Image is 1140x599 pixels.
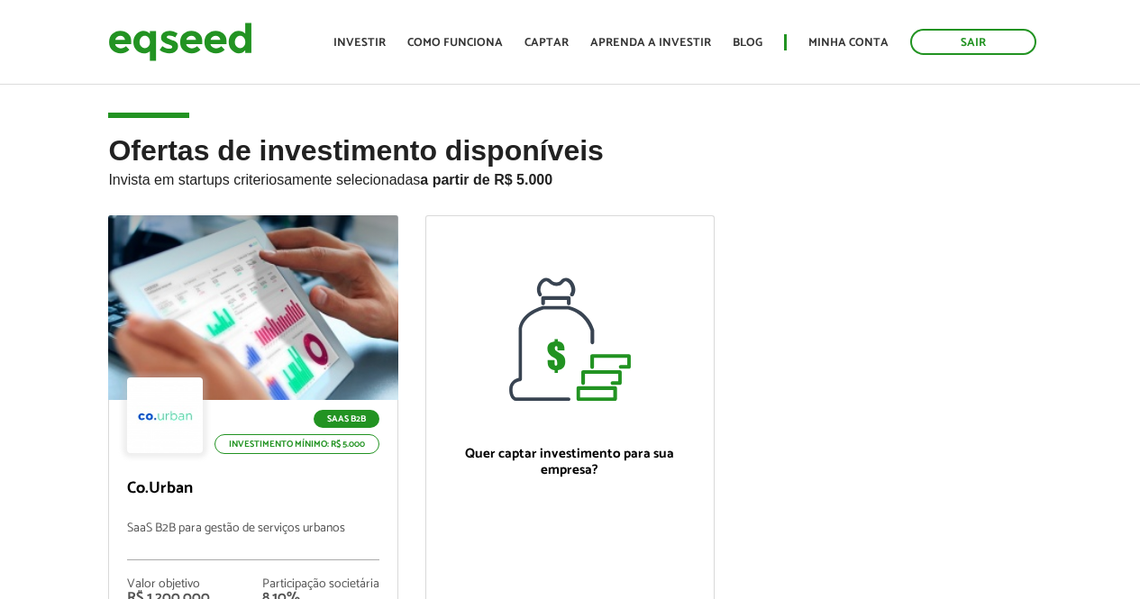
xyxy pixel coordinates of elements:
div: Participação societária [262,578,379,591]
a: Sair [910,29,1036,55]
a: Aprenda a investir [590,37,711,49]
div: Valor objetivo [127,578,210,591]
a: Blog [733,37,762,49]
img: EqSeed [108,18,252,66]
p: Investimento mínimo: R$ 5.000 [214,434,379,454]
a: Investir [333,37,386,49]
a: Captar [524,37,569,49]
p: Quer captar investimento para sua empresa? [444,446,696,478]
a: Como funciona [407,37,503,49]
p: Co.Urban [127,479,378,499]
a: Minha conta [808,37,889,49]
strong: a partir de R$ 5.000 [420,172,552,187]
p: SaaS B2B [314,410,379,428]
h2: Ofertas de investimento disponíveis [108,135,1031,215]
p: SaaS B2B para gestão de serviços urbanos [127,522,378,560]
p: Invista em startups criteriosamente selecionadas [108,167,1031,188]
